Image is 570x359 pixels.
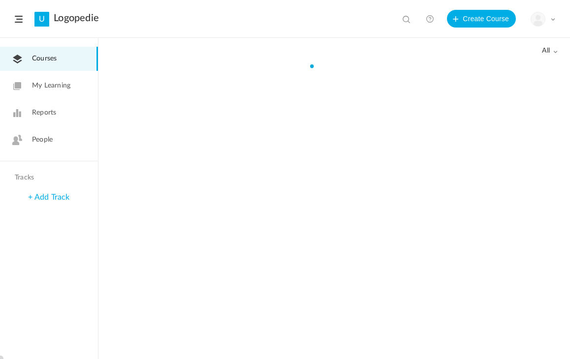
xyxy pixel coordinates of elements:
[531,12,545,26] img: user-image.png
[15,174,81,182] h4: Tracks
[32,54,57,64] span: Courses
[542,47,558,55] span: all
[34,12,49,27] a: U
[32,135,53,145] span: People
[32,108,56,118] span: Reports
[28,193,69,201] a: + Add Track
[447,10,516,28] button: Create Course
[54,12,99,24] a: Logopedie
[32,81,70,91] span: My Learning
